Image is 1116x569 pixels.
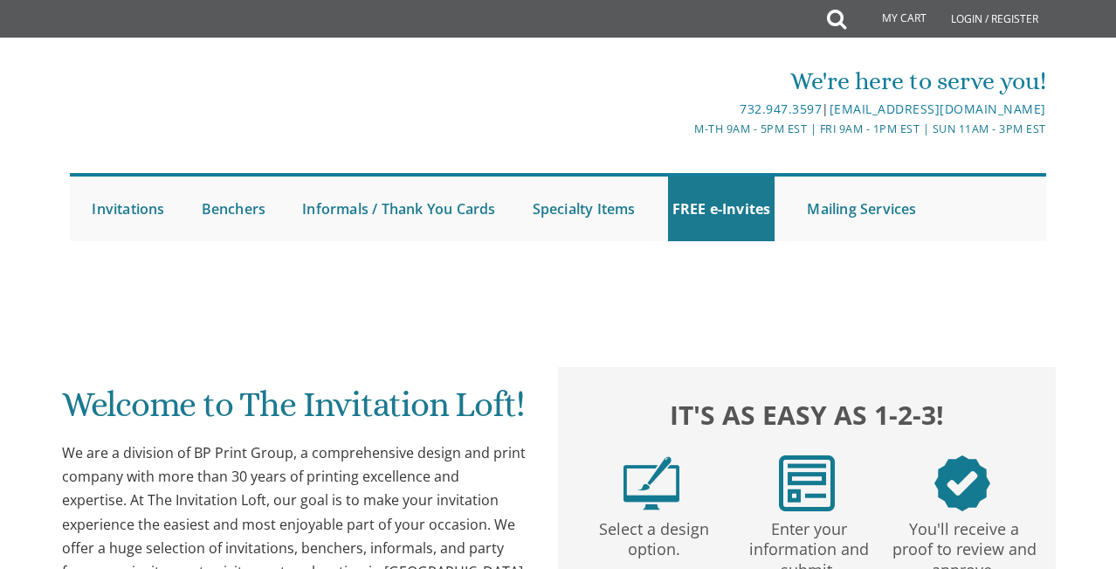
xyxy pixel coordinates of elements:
[528,177,640,241] a: Specialty Items
[803,177,920,241] a: Mailing Services
[396,99,1046,120] div: |
[740,101,822,117] a: 732.947.3597
[575,395,1040,434] h2: It's as easy as 1-2-3!
[87,177,169,241] a: Invitations
[580,511,728,560] p: Select a design option.
[396,120,1046,138] div: M-Th 9am - 5pm EST | Fri 9am - 1pm EST | Sun 11am - 3pm EST
[623,455,679,511] img: step1.png
[298,177,499,241] a: Informals / Thank You Cards
[668,177,775,241] a: FREE e-Invites
[830,101,1046,117] a: [EMAIL_ADDRESS][DOMAIN_NAME]
[197,177,271,241] a: Benchers
[934,455,990,511] img: step3.png
[62,385,527,437] h1: Welcome to The Invitation Loft!
[396,64,1046,99] div: We're here to serve you!
[844,2,939,37] a: My Cart
[779,455,835,511] img: step2.png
